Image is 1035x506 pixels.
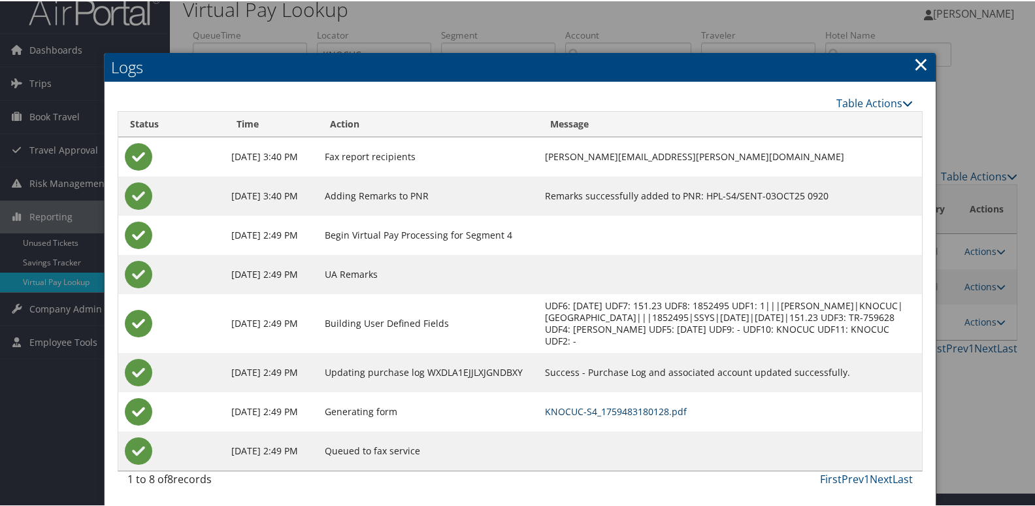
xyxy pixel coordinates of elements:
[225,136,318,175] td: [DATE] 3:40 PM
[225,293,318,352] td: [DATE] 2:49 PM
[538,293,921,352] td: UDF6: [DATE] UDF7: 151.23 UDF8: 1852495 UDF1: 1|||[PERSON_NAME]|KNOCUC|[GEOGRAPHIC_DATA]|||185249...
[318,391,539,430] td: Generating form
[893,471,913,485] a: Last
[225,391,318,430] td: [DATE] 2:49 PM
[225,352,318,391] td: [DATE] 2:49 PM
[538,175,921,214] td: Remarks successfully added to PNR: HPL-S4/SENT-03OCT25 0920
[538,110,921,136] th: Message: activate to sort column ascending
[842,471,864,485] a: Prev
[870,471,893,485] a: Next
[225,254,318,293] td: [DATE] 2:49 PM
[318,254,539,293] td: UA Remarks
[820,471,842,485] a: First
[225,110,318,136] th: Time: activate to sort column ascending
[318,293,539,352] td: Building User Defined Fields
[318,214,539,254] td: Begin Virtual Pay Processing for Segment 4
[127,470,309,492] div: 1 to 8 of records
[225,430,318,469] td: [DATE] 2:49 PM
[318,175,539,214] td: Adding Remarks to PNR
[538,352,921,391] td: Success - Purchase Log and associated account updated successfully.
[118,110,225,136] th: Status: activate to sort column ascending
[318,430,539,469] td: Queued to fax service
[318,110,539,136] th: Action: activate to sort column ascending
[318,136,539,175] td: Fax report recipients
[913,50,928,76] a: Close
[836,95,913,109] a: Table Actions
[105,52,936,80] h2: Logs
[167,471,173,485] span: 8
[225,214,318,254] td: [DATE] 2:49 PM
[538,136,921,175] td: [PERSON_NAME][EMAIL_ADDRESS][PERSON_NAME][DOMAIN_NAME]
[864,471,870,485] a: 1
[225,175,318,214] td: [DATE] 3:40 PM
[545,404,687,416] a: KNOCUC-S4_1759483180128.pdf
[318,352,539,391] td: Updating purchase log WXDLA1EJJLXJGNDBXY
